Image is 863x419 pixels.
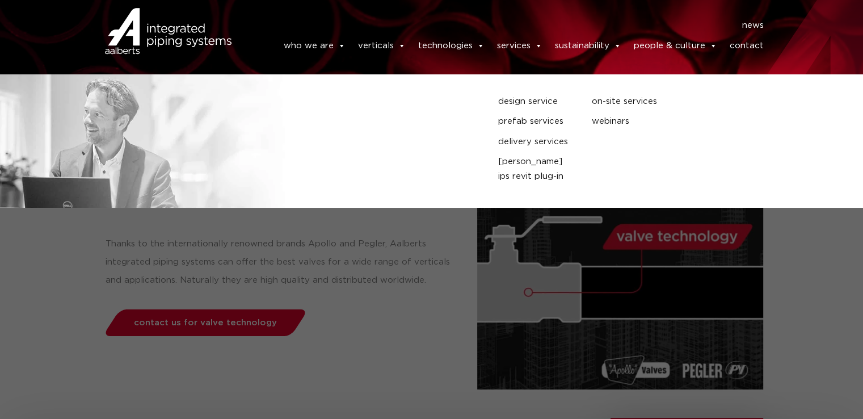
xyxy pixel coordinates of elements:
[283,35,345,57] a: who we are
[592,94,688,109] a: on-site services
[418,35,484,57] a: technologies
[249,16,764,35] nav: Menu
[102,309,308,336] a: contact us for valve technology
[496,35,542,57] a: services
[134,319,277,327] span: contact us for valve technology
[592,114,688,129] a: webinars
[742,16,763,35] a: news
[498,135,574,149] a: delivery services
[106,235,454,290] p: Thanks to the internationally renowned brands Apollo and Pegler, Aalberts integrated piping syste...
[357,35,405,57] a: verticals
[729,35,763,57] a: contact
[498,114,574,129] a: prefab services
[498,94,574,109] a: design service
[498,154,574,183] a: [PERSON_NAME] IPS Revit plug-in
[633,35,717,57] a: people & culture
[554,35,621,57] a: sustainability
